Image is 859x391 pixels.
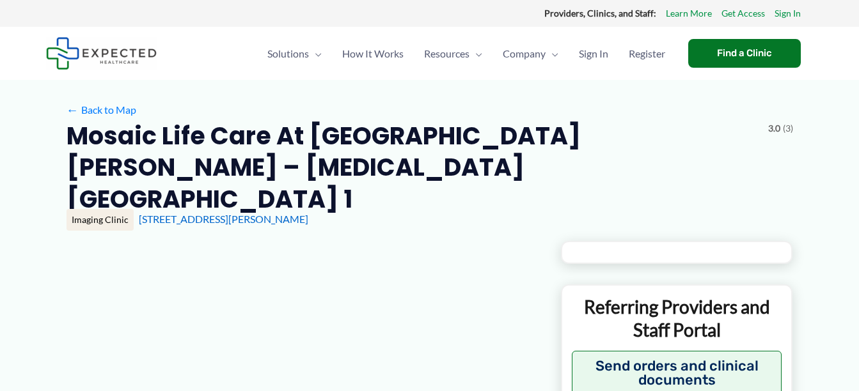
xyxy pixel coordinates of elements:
span: Menu Toggle [546,31,558,76]
span: Menu Toggle [469,31,482,76]
a: Sign In [775,5,801,22]
span: Company [503,31,546,76]
a: Get Access [721,5,765,22]
span: 3.0 [768,120,780,137]
span: Register [629,31,665,76]
p: Referring Providers and Staff Portal [572,295,782,342]
span: Solutions [267,31,309,76]
span: Resources [424,31,469,76]
a: CompanyMenu Toggle [493,31,569,76]
span: (3) [783,120,793,137]
a: ←Back to Map [67,100,136,119]
span: Sign In [579,31,608,76]
a: Register [619,31,675,76]
a: Find a Clinic [688,39,801,68]
a: [STREET_ADDRESS][PERSON_NAME] [139,213,308,225]
a: Sign In [569,31,619,76]
div: Imaging Clinic [67,209,134,231]
nav: Primary Site Navigation [257,31,675,76]
a: Learn More [666,5,712,22]
span: How It Works [342,31,404,76]
a: How It Works [332,31,414,76]
a: SolutionsMenu Toggle [257,31,332,76]
a: ResourcesMenu Toggle [414,31,493,76]
strong: Providers, Clinics, and Staff: [544,8,656,19]
h2: Mosaic Life Care at [GEOGRAPHIC_DATA][PERSON_NAME] – [MEDICAL_DATA][GEOGRAPHIC_DATA] 1 [67,120,758,215]
span: ← [67,103,79,116]
span: Menu Toggle [309,31,322,76]
img: Expected Healthcare Logo - side, dark font, small [46,37,157,70]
